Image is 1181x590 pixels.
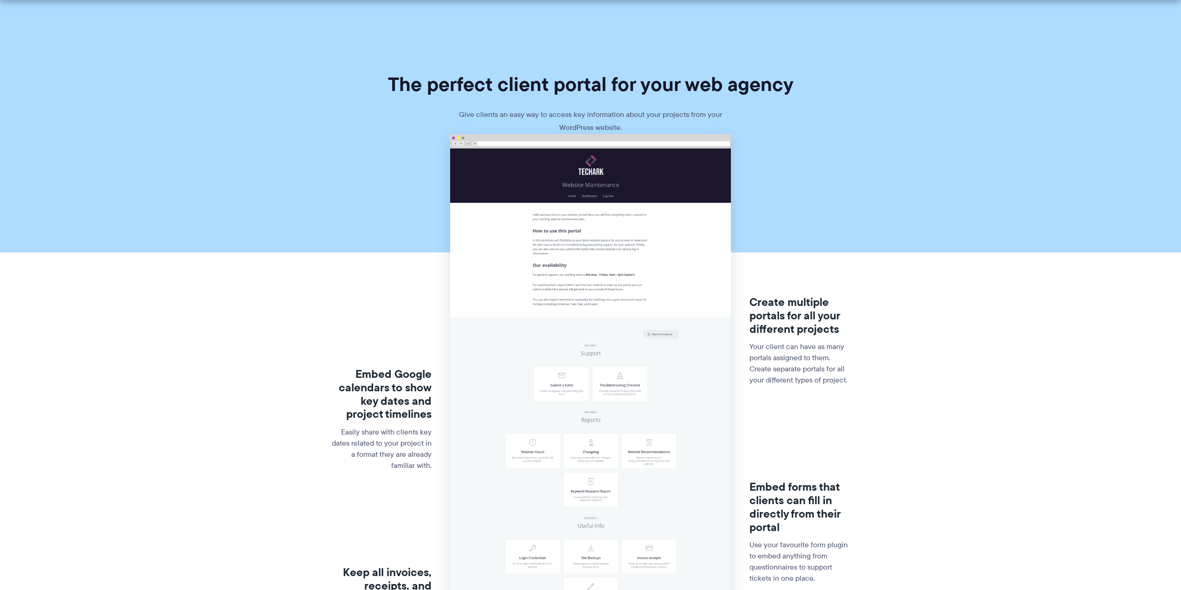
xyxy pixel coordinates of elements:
[330,427,432,471] p: Easily share with clients key dates related to your project in a format they are already familiar...
[749,341,851,386] p: Your client can have as many portals assigned to them. Create separate portals for all your diffe...
[749,296,851,336] h3: Create multiple portals for all your different projects
[330,368,432,421] h3: Embed Google calendars to show key dates and project timelines
[749,539,851,584] p: Use your favourite form plugin to embed anything from questionnaires to support tickets in one pl...
[749,480,851,534] h3: Embed forms that clients can fill in directly from their portal
[452,108,730,134] p: Give clients an easy way to access key information about your projects from your WordPress website.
